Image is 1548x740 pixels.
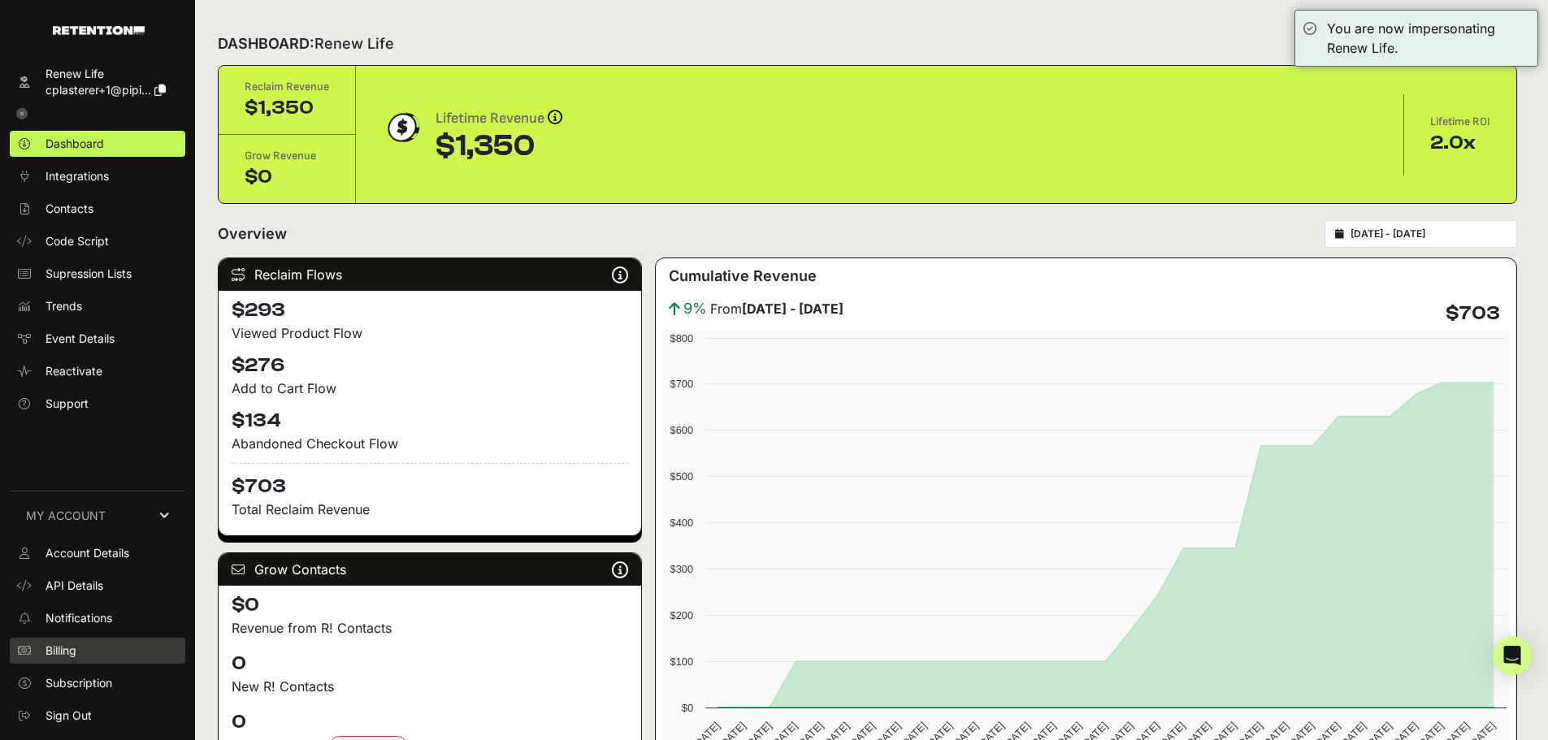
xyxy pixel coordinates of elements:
div: $1,350 [436,130,562,162]
span: Sign Out [46,708,92,724]
h4: $276 [232,353,628,379]
h2: DASHBOARD: [218,32,394,55]
span: Dashboard [46,136,104,152]
div: You are now impersonating Renew Life. [1327,19,1529,58]
span: Supression Lists [46,266,132,282]
h4: 0 [232,709,628,735]
div: Lifetime Revenue [436,107,562,130]
h3: Cumulative Revenue [669,265,817,288]
a: Support [10,391,185,417]
span: From [710,299,843,318]
a: Reactivate [10,358,185,384]
h4: $703 [1446,301,1500,327]
div: 2.0x [1430,130,1490,156]
h4: $134 [232,408,628,434]
span: Renew Life [314,35,394,52]
span: Trends [46,298,82,314]
span: Contacts [46,201,93,217]
h2: Overview [218,223,287,245]
a: Sign Out [10,703,185,729]
div: Reclaim Flows [219,258,641,291]
span: Support [46,396,89,412]
a: Event Details [10,326,185,352]
h4: $703 [232,463,628,500]
a: Dashboard [10,131,185,157]
p: New R! Contacts [232,677,628,696]
p: Total Reclaim Revenue [232,500,628,519]
a: Integrations [10,163,185,189]
text: $300 [670,563,693,575]
div: Reclaim Revenue [245,79,329,95]
span: Notifications [46,610,112,626]
text: $100 [670,656,693,668]
text: $0 [682,702,693,714]
span: Subscription [46,675,112,691]
a: Billing [10,638,185,664]
img: Retention.com [53,26,145,35]
text: $800 [670,332,693,344]
span: Event Details [46,331,115,347]
span: Code Script [46,233,109,249]
text: $700 [670,378,693,390]
strong: [DATE] - [DATE] [742,301,843,317]
img: dollar-coin-05c43ed7efb7bc0c12610022525b4bbbb207c7efeef5aecc26f025e68dcafac9.png [382,107,423,148]
div: Lifetime ROI [1430,114,1490,130]
div: Abandoned Checkout Flow [232,434,628,453]
span: MY ACCOUNT [26,508,106,524]
p: Revenue from R! Contacts [232,618,628,638]
div: Grow Revenue [245,148,329,164]
span: API Details [46,578,103,594]
span: Billing [46,643,76,659]
h4: $0 [232,592,628,618]
div: Open Intercom Messenger [1493,636,1532,675]
div: Viewed Product Flow [232,323,628,343]
a: Contacts [10,196,185,222]
div: Renew Life [46,66,166,82]
div: $1,350 [245,95,329,121]
a: Account Details [10,540,185,566]
span: 9% [683,297,707,320]
a: Renew Life cplasterer+1@pipi... [10,61,185,103]
text: $600 [670,424,693,436]
span: Account Details [46,545,129,561]
a: API Details [10,573,185,599]
div: Grow Contacts [219,553,641,586]
div: $0 [245,164,329,190]
a: Supression Lists [10,261,185,287]
a: Subscription [10,670,185,696]
span: Reactivate [46,363,102,379]
a: Code Script [10,228,185,254]
span: Integrations [46,168,109,184]
h4: 0 [232,651,628,677]
div: Add to Cart Flow [232,379,628,398]
a: MY ACCOUNT [10,491,185,540]
a: Notifications [10,605,185,631]
text: $500 [670,470,693,483]
text: $200 [670,609,693,621]
text: $400 [670,517,693,529]
h4: $293 [232,297,628,323]
span: cplasterer+1@pipi... [46,83,151,97]
a: Trends [10,293,185,319]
